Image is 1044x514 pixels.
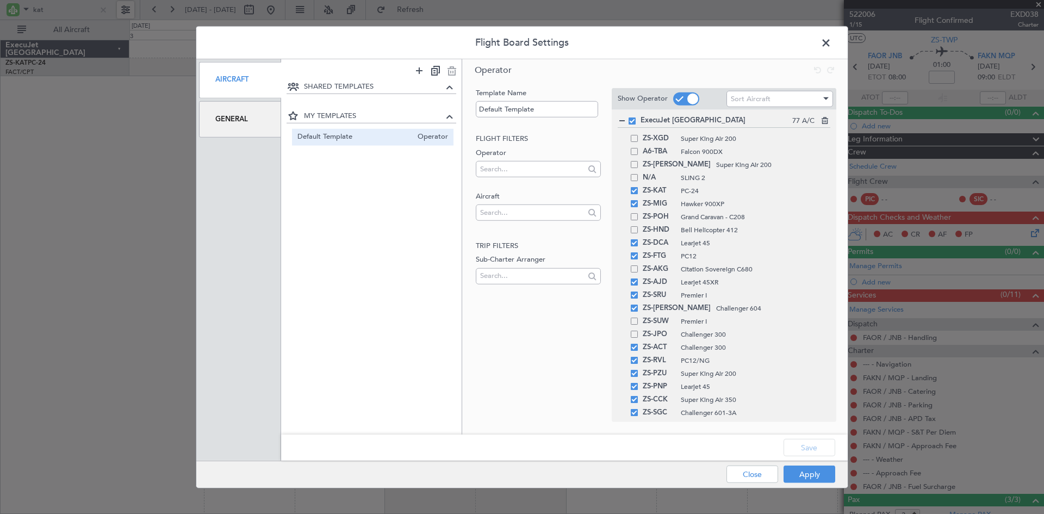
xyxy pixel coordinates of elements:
[643,419,675,432] span: G-SYLJ
[681,277,830,287] span: Learjet 45XR
[476,88,600,98] label: Template Name
[681,146,830,156] span: Falcon 900DX
[681,290,830,300] span: Premier I
[643,210,675,223] span: ZS-POH
[476,134,600,145] h2: Flight filters
[297,132,413,143] span: Default Template
[643,327,675,340] span: ZS-JPO
[476,191,600,202] label: Aircraft
[643,184,675,197] span: ZS-KAT
[643,340,675,354] span: ZS-ACT
[643,380,675,393] span: ZS-PNP
[681,225,830,234] span: Bell Helicopter 412
[643,301,711,314] span: ZS-[PERSON_NAME]
[641,115,792,126] span: ExecuJet [GEOGRAPHIC_DATA]
[643,288,675,301] span: ZS-SRU
[681,133,830,143] span: Super King Air 200
[681,212,830,221] span: Grand Caravan - C208
[681,381,830,391] span: Learjet 45
[716,159,830,169] span: Super King Air 200
[643,249,675,262] span: ZS-FTG
[681,394,830,404] span: Super King Air 350
[199,101,281,138] div: General
[643,132,675,145] span: ZS-XGD
[681,238,830,247] span: Learjet 45
[476,240,600,251] h2: Trip filters
[412,132,448,143] span: Operator
[480,160,584,177] input: Search...
[476,147,600,158] label: Operator
[681,251,830,261] span: PC12
[643,393,675,406] span: ZS-CCK
[681,368,830,378] span: Super King Air 200
[643,171,675,184] span: N/A
[480,204,584,220] input: Search...
[304,82,444,92] span: SHARED TEMPLATES
[731,94,770,104] span: Sort Aircraft
[643,406,675,419] span: ZS-SGC
[681,264,830,274] span: Citation Sovereign C680
[681,172,830,182] span: SLING 2
[643,275,675,288] span: ZS-AJD
[681,407,830,417] span: Challenger 601-3A
[199,61,281,98] div: Aircraft
[681,355,830,365] span: PC12/NG
[643,158,711,171] span: ZS-[PERSON_NAME]
[643,145,675,158] span: A6-TBA
[716,303,830,313] span: Challenger 604
[643,197,675,210] span: ZS-MIG
[681,199,830,208] span: Hawker 900XP
[726,466,778,483] button: Close
[643,354,675,367] span: ZS-RVL
[475,64,512,76] span: Operator
[681,342,830,352] span: Challenger 300
[784,466,835,483] button: Apply
[618,94,668,104] label: Show Operator
[643,223,675,236] span: ZS-HND
[681,185,830,195] span: PC-24
[643,314,675,327] span: ZS-SUW
[681,420,830,430] span: Legacy 600
[643,236,675,249] span: ZS-DCA
[681,329,830,339] span: Challenger 300
[643,367,675,380] span: ZS-PZU
[480,268,584,284] input: Search...
[792,116,815,127] span: 77 A/C
[304,111,444,122] span: MY TEMPLATES
[196,26,848,59] header: Flight Board Settings
[643,262,675,275] span: ZS-AKG
[476,255,600,265] label: Sub-Charter Arranger
[681,316,830,326] span: Premier I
